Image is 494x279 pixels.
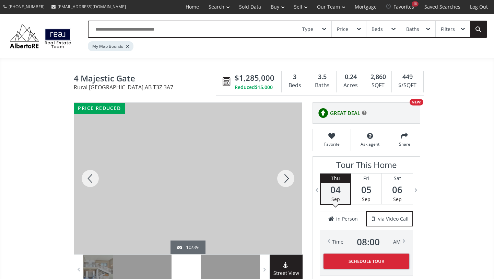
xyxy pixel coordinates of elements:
span: $1,285,000 [235,72,274,83]
span: via Video Call [378,215,409,222]
a: [EMAIL_ADDRESS][DOMAIN_NAME] [48,0,129,13]
span: in Person [336,215,358,222]
div: Sat [382,174,413,183]
span: Sep [331,196,340,202]
div: SQFT [368,80,388,91]
div: Filters [441,27,455,32]
div: 4 Majestic Gate Rural Rocky View County, AB T3Z 3A7 - Photo 10 of 39 [74,103,302,254]
div: Baths [406,27,419,32]
span: 08 : 00 [357,237,380,247]
span: [PHONE_NUMBER] [9,4,45,10]
span: $15,000 [255,84,273,91]
div: Thu [321,174,350,183]
h3: Tour This Home [320,160,413,173]
span: [EMAIL_ADDRESS][DOMAIN_NAME] [58,4,126,10]
span: Rural [GEOGRAPHIC_DATA] , AB T3Z 3A7 [74,85,219,90]
div: NEW! [410,99,423,105]
img: Logo [7,22,74,50]
div: $/SQFT [395,80,420,91]
span: 2,860 [370,72,386,81]
div: Price [337,27,348,32]
div: Type [302,27,313,32]
div: 3.5 [311,72,333,81]
div: My Map Bounds [88,41,133,51]
div: 3 [285,72,304,81]
div: Time AM [332,237,401,247]
img: rating icon [316,106,330,120]
span: 05 [351,185,381,194]
span: 04 [321,185,350,194]
div: 18 [412,1,419,7]
div: Acres [340,80,361,91]
span: Sep [362,196,370,202]
div: 449 [395,72,420,81]
span: 06 [382,185,413,194]
div: price reduced [74,103,125,114]
span: Sep [393,196,402,202]
div: 0.24 [340,72,361,81]
span: 4 Majestic Gate [74,74,219,85]
div: Reduced [235,84,274,91]
span: GREAT DEAL [330,110,360,117]
span: Share [392,141,416,147]
div: Beds [372,27,383,32]
span: Favorite [316,141,347,147]
div: 10/39 [177,244,199,251]
div: Fri [351,174,381,183]
div: Beds [285,80,304,91]
span: Ask agent [354,141,385,147]
span: Street View [270,269,303,277]
button: Schedule Tour [324,254,409,269]
div: Baths [311,80,333,91]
